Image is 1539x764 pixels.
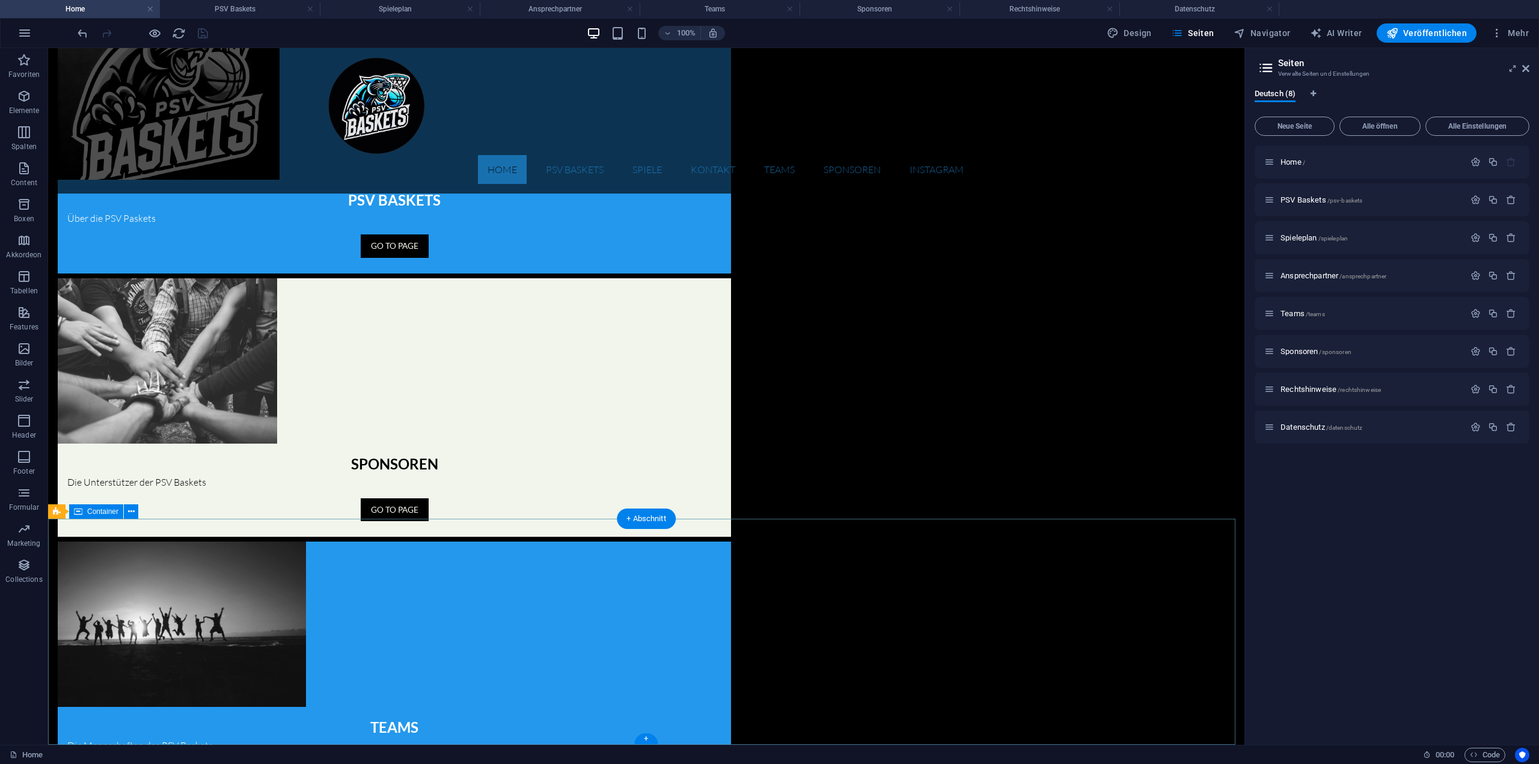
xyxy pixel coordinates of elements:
[1280,271,1386,280] span: Klick, um Seite zu öffnen
[1488,346,1498,356] div: Duplizieren
[1102,23,1157,43] button: Design
[9,503,40,512] p: Formular
[1470,233,1481,243] div: Einstellungen
[1491,27,1529,39] span: Mehr
[1277,234,1464,242] div: Spieleplan/spieleplan
[171,26,186,40] button: reload
[11,178,37,188] p: Content
[1303,159,1305,166] span: /
[76,26,90,40] i: Rückgängig: Bild ändern (Strg+Z)
[1280,385,1381,394] span: Klick, um Seite zu öffnen
[708,28,718,38] i: Bei Größenänderung Zoomstufe automatisch an das gewählte Gerät anpassen.
[11,142,37,151] p: Spalten
[1229,23,1296,43] button: Navigator
[1470,346,1481,356] div: Einstellungen
[1339,273,1386,280] span: /ansprechpartner
[959,2,1119,16] h4: Rechtshinweise
[1107,27,1152,39] span: Design
[1234,27,1291,39] span: Navigator
[1280,309,1325,318] span: Klick, um Seite zu öffnen
[1280,233,1348,242] span: Klick, um Seite zu öffnen
[1280,347,1351,356] span: Klick, um Seite zu öffnen
[172,26,186,40] i: Seite neu laden
[1464,748,1505,762] button: Code
[1506,308,1516,319] div: Entfernen
[6,250,41,260] p: Akkordeon
[1277,310,1464,317] div: Teams/teams
[1423,748,1455,762] h6: Session-Zeit
[1326,424,1363,431] span: /datenschutz
[1377,23,1476,43] button: Veröffentlichen
[1470,748,1500,762] span: Code
[1431,123,1524,130] span: Alle Einstellungen
[1488,270,1498,281] div: Duplizieren
[1278,69,1505,79] h3: Verwalte Seiten und Einstellungen
[634,733,658,744] div: +
[1470,195,1481,205] div: Einstellungen
[1506,157,1516,167] div: Die Startseite kann nicht gelöscht werden
[1277,423,1464,431] div: Datenschutz/datenschutz
[147,26,162,40] button: Klicke hier, um den Vorschau-Modus zu verlassen
[1260,123,1329,130] span: Neue Seite
[640,2,800,16] h4: Teams
[1338,387,1381,393] span: /rechtshinweise
[15,394,34,404] p: Slider
[1278,58,1529,69] h2: Seiten
[1436,748,1454,762] span: 00 00
[1425,117,1529,136] button: Alle Einstellungen
[1255,117,1335,136] button: Neue Seite
[1119,2,1279,16] h4: Datenschutz
[1506,233,1516,243] div: Entfernen
[160,2,320,16] h4: PSV Baskets
[10,322,38,332] p: Features
[1470,157,1481,167] div: Einstellungen
[1470,422,1481,432] div: Einstellungen
[1488,422,1498,432] div: Duplizieren
[10,748,43,762] a: Klick, um Auswahl aufzuheben. Doppelklick öffnet Seitenverwaltung
[480,2,640,16] h4: Ansprechpartner
[1488,308,1498,319] div: Duplizieren
[75,26,90,40] button: undo
[1486,23,1534,43] button: Mehr
[1470,384,1481,394] div: Einstellungen
[1470,270,1481,281] div: Einstellungen
[5,575,42,584] p: Collections
[1166,23,1219,43] button: Seiten
[1506,346,1516,356] div: Entfernen
[1306,311,1325,317] span: /teams
[1255,89,1529,112] div: Sprachen-Tabs
[14,214,34,224] p: Boxen
[10,286,38,296] p: Tabellen
[1488,233,1498,243] div: Duplizieren
[12,430,36,440] p: Header
[1506,384,1516,394] div: Entfernen
[9,106,40,115] p: Elemente
[1444,750,1446,759] span: :
[1386,27,1467,39] span: Veröffentlichen
[1255,87,1296,103] span: Deutsch (8)
[7,539,40,548] p: Marketing
[320,2,480,16] h4: Spieleplan
[87,508,118,515] span: Container
[13,466,35,476] p: Footer
[617,509,676,529] div: + Abschnitt
[1102,23,1157,43] div: Design (Strg+Alt+Y)
[1310,27,1362,39] span: AI Writer
[1339,117,1421,136] button: Alle öffnen
[1506,422,1516,432] div: Entfernen
[1515,748,1529,762] button: Usercentrics
[1305,23,1367,43] button: AI Writer
[1171,27,1214,39] span: Seiten
[15,358,34,368] p: Bilder
[676,26,696,40] h6: 100%
[1277,347,1464,355] div: Sponsoren/sponsoren
[1277,385,1464,393] div: Rechtshinweise/rechtshinweise
[1506,195,1516,205] div: Entfernen
[1277,272,1464,280] div: Ansprechpartner/ansprechpartner
[1277,158,1464,166] div: Home/
[1488,157,1498,167] div: Duplizieren
[1506,270,1516,281] div: Entfernen
[8,70,40,79] p: Favoriten
[1318,235,1348,242] span: /spieleplan
[1488,195,1498,205] div: Duplizieren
